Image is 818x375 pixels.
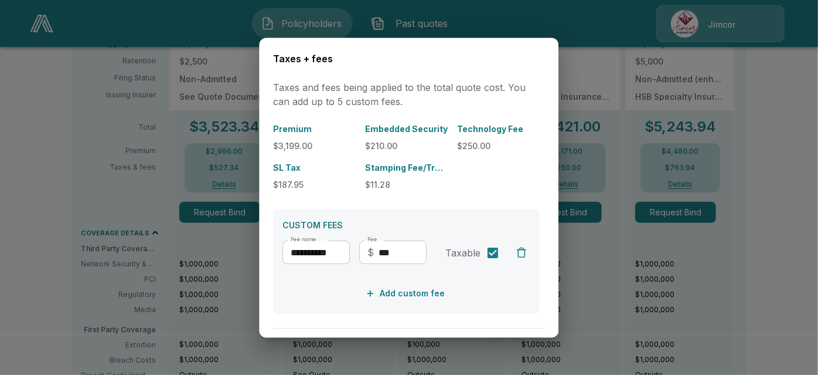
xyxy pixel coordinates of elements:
p: $11.28 [366,179,448,191]
p: $250.00 [458,140,540,153]
p: $ [368,246,374,260]
p: Technology Fee [458,123,540,136]
p: CUSTOM FEES [283,219,531,232]
h6: Taxes + fees [274,52,545,67]
p: $187.95 [274,179,356,191]
p: SL Tax [274,162,356,174]
p: $210.00 [366,140,448,153]
label: Fee [368,236,378,244]
p: $3,199.00 [274,140,356,153]
p: Embedded Security [366,123,448,136]
span: Taxable [446,246,481,261]
p: Taxes and fees being applied to the total quote cost. You can add up to 5 custom fees. [274,81,545,109]
p: Stamping Fee/Transaction/Regulatory Fee [366,162,448,174]
label: Fee name [291,236,317,244]
p: Premium [274,123,356,136]
button: Add custom fee [364,283,450,305]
